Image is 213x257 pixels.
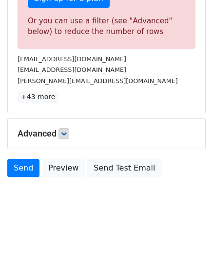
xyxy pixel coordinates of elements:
a: Preview [42,159,85,177]
small: [EMAIL_ADDRESS][DOMAIN_NAME] [18,66,126,73]
a: Send Test Email [87,159,161,177]
small: [EMAIL_ADDRESS][DOMAIN_NAME] [18,55,126,63]
iframe: Chat Widget [164,210,213,257]
h5: Advanced [18,128,195,139]
a: Send [7,159,39,177]
small: [PERSON_NAME][EMAIL_ADDRESS][DOMAIN_NAME] [18,77,178,85]
div: Or you can use a filter (see "Advanced" below) to reduce the number of rows [28,16,185,37]
a: +43 more [18,91,58,103]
